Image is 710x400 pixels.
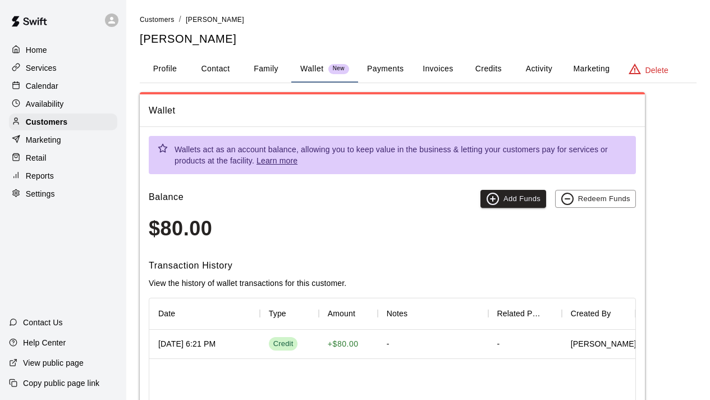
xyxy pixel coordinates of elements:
h3: $80.00 [149,217,636,240]
span: Wallet [149,103,636,118]
button: Sort [543,306,558,321]
nav: breadcrumb [140,13,697,26]
a: Settings [9,185,117,202]
p: + $80.00 [328,338,359,350]
div: Type [269,298,286,329]
a: Retail [9,149,117,166]
div: Related Payment ID [497,298,543,329]
a: Calendar [9,78,117,94]
span: [PERSON_NAME] [186,16,244,24]
a: Customers [140,15,175,24]
button: Marketing [564,56,619,83]
a: Customers [9,113,117,130]
h6: Transaction History [149,258,636,273]
button: Sort [175,306,191,321]
a: Learn more [256,156,297,165]
a: Services [9,60,117,76]
div: Related Payment ID [488,298,562,329]
button: Add Funds [480,190,546,208]
p: Calendar [26,80,58,92]
p: Customers [26,116,67,128]
p: Retail [26,152,47,163]
div: Oct 14, 2025 6:21 PM [158,338,216,349]
p: Contact Us [23,317,63,328]
a: Marketing [9,131,117,148]
button: Family [241,56,291,83]
button: Invoices [413,56,463,83]
p: Help Center [23,337,66,348]
button: Contact [190,56,241,83]
p: View public page [23,357,84,369]
p: Copy public page link [23,378,99,389]
div: - [488,330,562,359]
p: View the history of wallet transactions for this customer. [149,278,636,289]
div: Created By [562,298,635,329]
div: Date [158,298,175,329]
a: Reports [9,167,117,184]
p: Marketing [26,134,61,146]
button: Profile [140,56,190,83]
div: Date [149,298,260,329]
a: Availability [9,96,117,112]
span: New [328,65,349,72]
div: Notes [387,298,407,329]
button: Sort [611,306,626,321]
p: Availability [26,98,64,110]
button: Credits [463,56,514,83]
div: Amount [328,298,355,329]
a: Home [9,42,117,58]
li: / [179,13,181,25]
button: Sort [286,306,302,321]
p: Settings [26,188,55,199]
span: [PERSON_NAME] [571,338,636,349]
button: Payments [358,56,413,83]
div: Wallets act as an account balance, allowing you to keep value in the business & letting your cust... [175,139,627,171]
p: Home [26,44,47,56]
p: Delete [645,65,668,76]
div: Type [260,298,319,329]
button: Sort [355,306,371,321]
button: Redeem Funds [555,190,636,208]
div: Amount [319,298,378,329]
button: Sort [407,306,423,321]
div: Credit [273,339,294,349]
div: basic tabs example [140,56,697,83]
h6: Balance [149,190,184,208]
button: Activity [514,56,564,83]
p: Wallet [300,63,324,75]
p: Reports [26,170,54,181]
div: Notes [378,298,488,329]
p: Services [26,62,57,74]
h5: [PERSON_NAME] [140,31,697,47]
span: Customers [140,16,175,24]
div: Created By [571,298,611,329]
div: - [387,338,390,349]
